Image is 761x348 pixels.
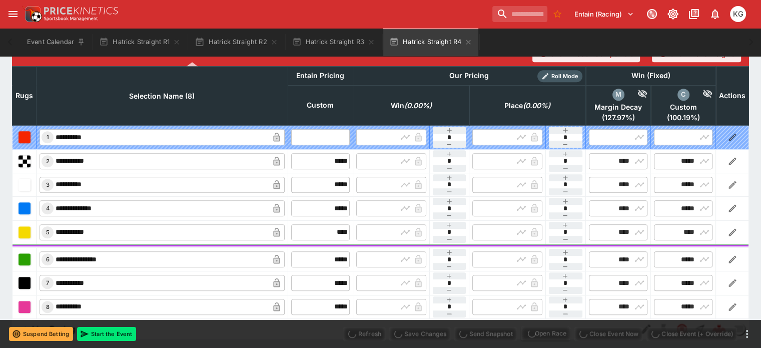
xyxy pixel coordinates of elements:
th: Win (Fixed) [586,66,716,85]
span: 5 [44,229,52,236]
button: Hatrick Straight R4 [383,28,478,56]
button: Hatrick Straight R2 [189,28,284,56]
div: Our Pricing [445,70,493,82]
button: Hatrick Straight R1 [93,28,187,56]
span: Selection Name (8) [118,90,206,102]
span: 2 [44,158,52,165]
span: 4 [44,205,52,212]
img: PriceKinetics Logo [22,4,42,24]
button: Kevin Gutschlag [727,3,749,25]
div: margin_decay [612,89,624,101]
span: 1 [45,134,51,141]
em: ( 0.00 %) [404,100,432,112]
img: PriceKinetics [44,7,118,15]
span: Custom [654,103,712,112]
input: search [492,6,547,22]
button: No Bookmarks [549,6,565,22]
button: Event Calendar [21,28,91,56]
div: custom [677,89,689,101]
button: Documentation [685,5,703,23]
button: Hatrick Straight R3 [286,28,381,56]
img: Sportsbook Management [44,17,98,21]
div: split button [521,326,570,340]
a: ed8f2f8f-7d16-4e64-8c52-f4d72cef7863 [709,319,729,339]
th: Rugs [13,66,37,125]
button: more [741,328,753,340]
div: Hide Competitor [624,89,648,101]
button: Toggle light/dark mode [664,5,682,23]
em: ( 0.00 %) [523,100,550,112]
div: Hide Competitor [689,89,713,101]
button: Start the Event [77,327,136,341]
th: Entain Pricing [288,66,353,85]
span: ( 100.19 %) [654,113,712,122]
div: Kevin Gutschlag [730,6,746,22]
span: Win(0.00%) [380,100,443,112]
span: 8 [44,303,52,310]
span: Margin Decay [589,103,647,112]
button: Suspend Betting [9,327,73,341]
span: 6 [44,256,52,263]
span: Place(0.00%) [493,100,561,112]
button: open drawer [4,5,22,23]
button: Notifications [706,5,724,23]
span: Roll Mode [547,72,582,81]
span: ( 127.97 %) [589,113,647,122]
span: 7 [44,279,51,286]
button: Select Tenant [568,6,640,22]
th: Custom [288,85,353,125]
button: Connected to PK [643,5,661,23]
th: Actions [716,66,749,125]
div: Show/hide Price Roll mode configuration. [537,70,582,82]
button: Live Racing [12,319,637,339]
span: 3 [44,181,52,188]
